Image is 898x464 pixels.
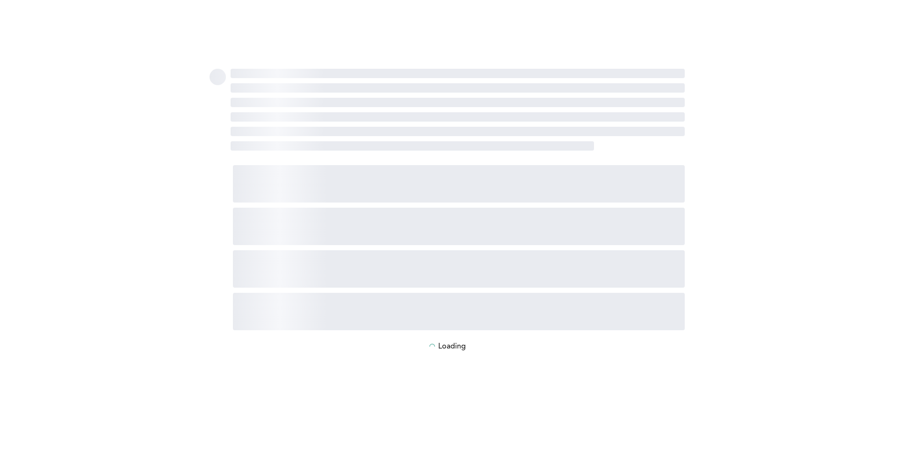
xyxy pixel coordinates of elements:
span: ‌ [231,98,685,107]
span: ‌ [233,165,685,203]
span: ‌ [233,250,685,288]
span: ‌ [231,141,594,151]
span: ‌ [231,127,685,136]
span: ‌ [231,112,685,122]
span: ‌ [231,69,685,78]
p: Loading [438,342,466,351]
span: ‌ [233,208,685,245]
span: ‌ [210,69,226,85]
span: ‌ [231,83,685,93]
span: ‌ [233,293,685,330]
